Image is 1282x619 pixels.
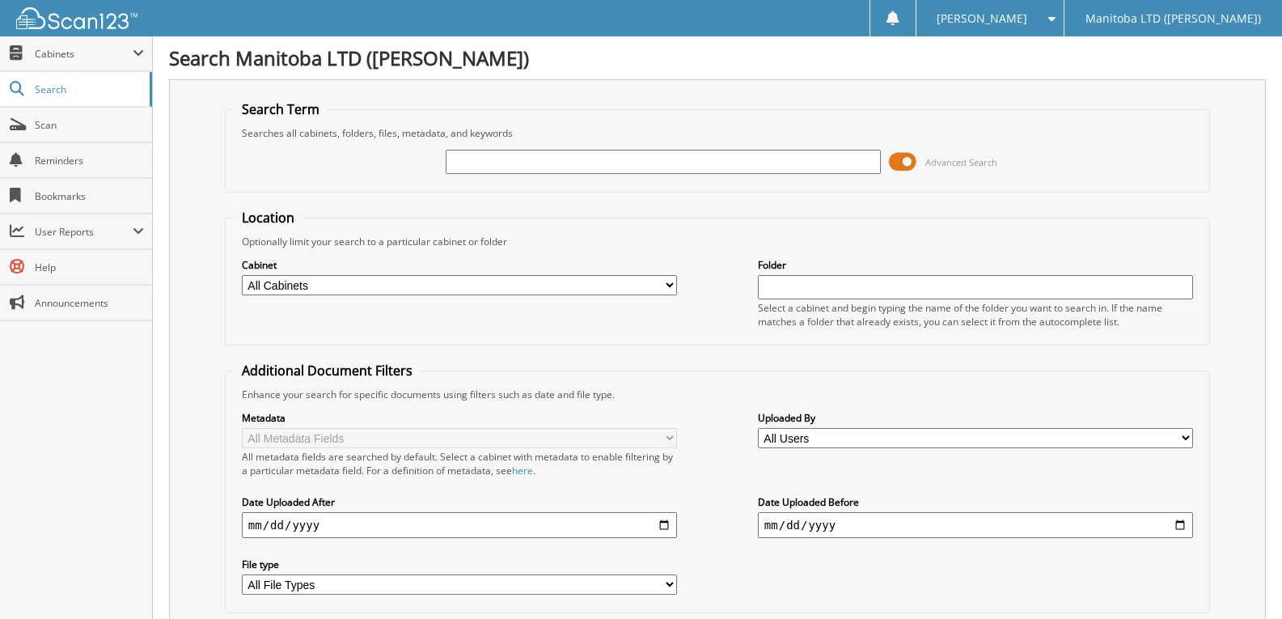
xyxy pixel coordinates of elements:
[35,83,142,96] span: Search
[234,362,421,379] legend: Additional Document Filters
[35,296,144,310] span: Announcements
[242,411,677,425] label: Metadata
[35,47,133,61] span: Cabinets
[1201,541,1282,619] iframe: Chat Widget
[758,258,1193,272] label: Folder
[234,388,1201,401] div: Enhance your search for specific documents using filters such as date and file type.
[35,118,144,132] span: Scan
[512,464,533,477] a: here
[242,258,677,272] label: Cabinet
[242,512,677,538] input: start
[758,512,1193,538] input: end
[169,45,1266,71] h1: Search Manitoba LTD ([PERSON_NAME])
[35,189,144,203] span: Bookmarks
[758,411,1193,425] label: Uploaded By
[16,7,138,29] img: scan123-logo-white.svg
[35,154,144,167] span: Reminders
[234,100,328,118] legend: Search Term
[35,261,144,274] span: Help
[234,235,1201,248] div: Optionally limit your search to a particular cabinet or folder
[758,301,1193,329] div: Select a cabinet and begin typing the name of the folder you want to search in. If the name match...
[1085,14,1261,23] span: Manitoba LTD ([PERSON_NAME])
[937,14,1027,23] span: [PERSON_NAME]
[35,225,133,239] span: User Reports
[925,156,997,168] span: Advanced Search
[758,495,1193,509] label: Date Uploaded Before
[234,126,1201,140] div: Searches all cabinets, folders, files, metadata, and keywords
[234,209,303,227] legend: Location
[242,450,677,477] div: All metadata fields are searched by default. Select a cabinet with metadata to enable filtering b...
[242,495,677,509] label: Date Uploaded After
[242,558,677,571] label: File type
